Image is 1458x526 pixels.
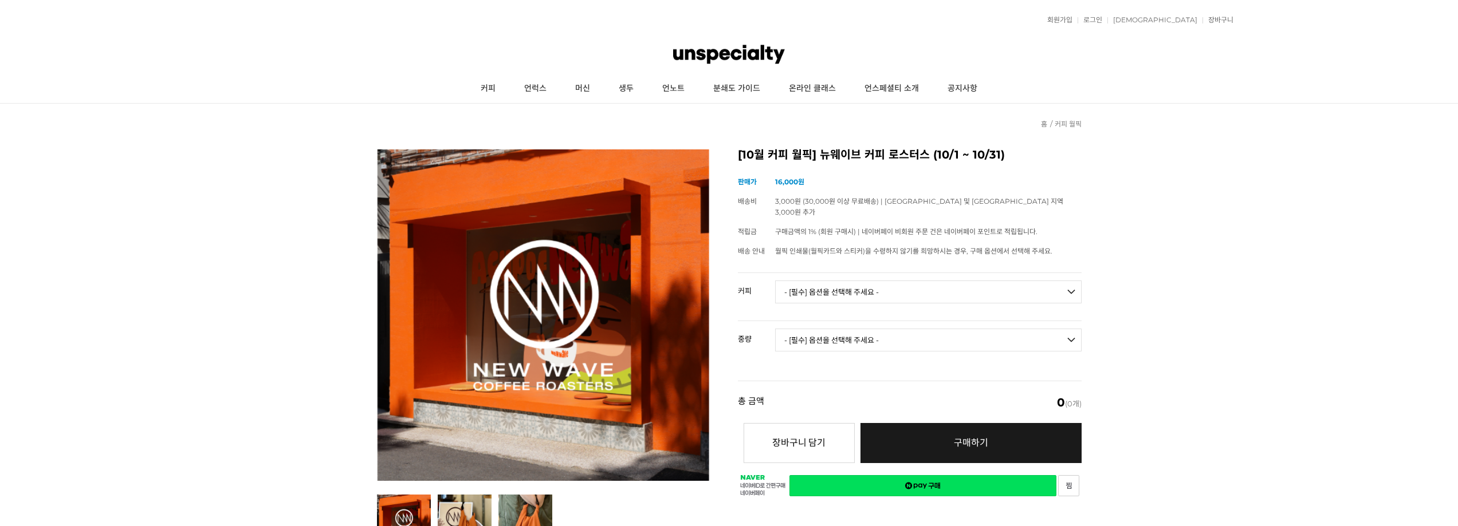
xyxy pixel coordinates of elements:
span: 월픽 인쇄물(월픽카드와 스티커)을 수령하지 않기를 희망하시는 경우, 구매 옵션에서 선택해 주세요. [775,247,1052,255]
img: 언스페셜티 몰 [673,37,784,72]
img: [10월 커피 월픽] 뉴웨이브 커피 로스터스 (10/1 ~ 10/31) [377,149,709,481]
span: 3,000원 (30,000원 이상 무료배송) | [GEOGRAPHIC_DATA] 및 [GEOGRAPHIC_DATA] 지역 3,000원 추가 [775,197,1063,216]
a: 분쇄도 가이드 [699,74,775,103]
a: 홈 [1041,120,1047,128]
span: (0개) [1057,397,1082,408]
span: 구매금액의 1% (회원 구매시) | 네이버페이 비회원 주문 건은 네이버페이 포인트로 적립됩니다. [775,227,1038,236]
a: 새창 [1058,475,1079,496]
a: 공지사항 [933,74,992,103]
a: 생두 [604,74,648,103]
strong: 총 금액 [738,397,764,408]
span: 배송 안내 [738,247,765,255]
span: 적립금 [738,227,757,236]
span: 배송비 [738,197,757,205]
a: 머신 [561,74,604,103]
span: 판매가 [738,177,757,186]
th: 중량 [738,321,775,347]
span: 구매하기 [954,437,988,448]
a: 새창 [789,475,1056,496]
button: 장바구니 담기 [744,423,855,463]
a: 커피 월픽 [1055,120,1082,128]
th: 커피 [738,273,775,299]
a: 온라인 클래스 [775,74,850,103]
a: 로그인 [1078,17,1102,23]
a: 언스페셜티 소개 [850,74,933,103]
a: 커피 [466,74,510,103]
a: [DEMOGRAPHIC_DATA] [1107,17,1197,23]
strong: 16,000원 [775,177,804,186]
a: 회원가입 [1042,17,1072,23]
em: 0 [1057,396,1065,409]
a: 언럭스 [510,74,561,103]
a: 장바구니 [1202,17,1233,23]
a: 구매하기 [860,423,1082,463]
h2: [10월 커피 월픽] 뉴웨이브 커피 로스터스 (10/1 ~ 10/31) [738,149,1082,161]
a: 언노트 [648,74,699,103]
